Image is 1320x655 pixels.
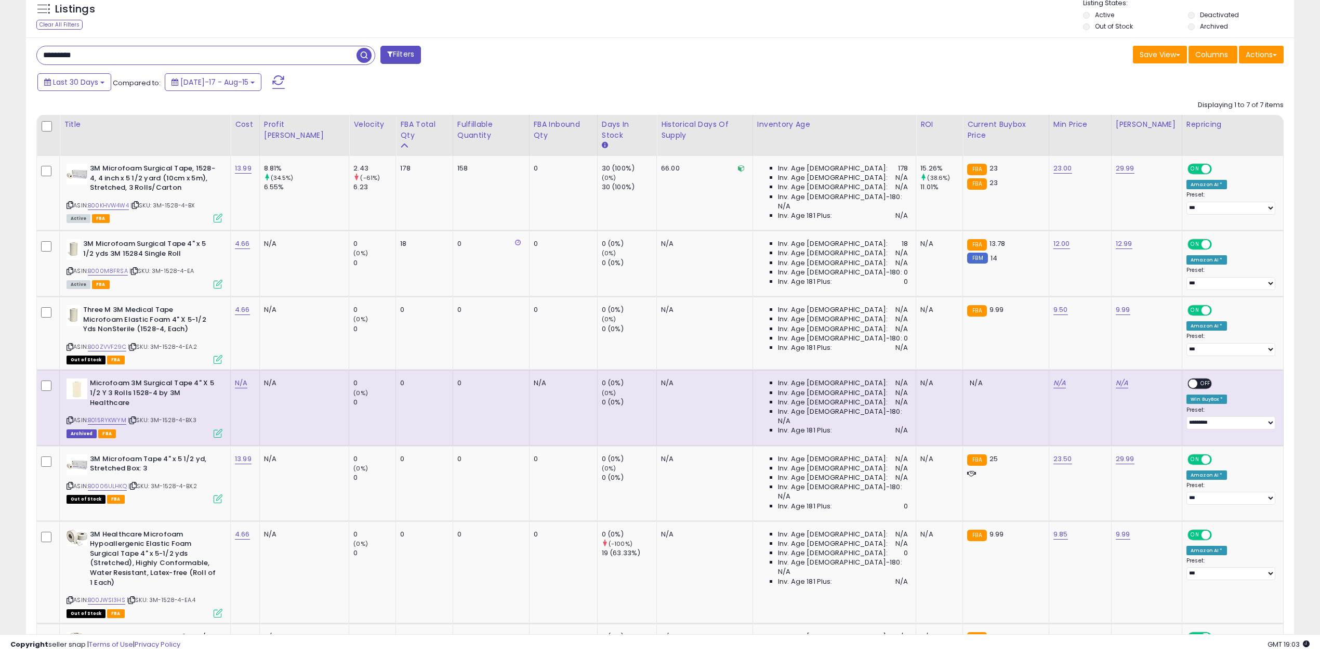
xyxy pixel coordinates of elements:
[778,426,833,435] span: Inv. Age 181 Plus:
[1198,100,1284,110] div: Displaying 1 to 7 of 7 items
[67,454,87,475] img: 31LaNOoOzbL._SL40_.jpg
[967,530,986,541] small: FBA
[88,343,126,351] a: B00ZVVF29C
[67,609,105,618] span: All listings that are currently out of stock and unavailable for purchase on Amazon
[1116,454,1134,464] a: 29.99
[90,164,216,195] b: 3M Microfoam Surgical Tape, 1528-4, 4 inch x 5 1/2 yard (10cm x 5m), Stretched, 3 Rolls/Carton
[1186,180,1227,189] div: Amazon AI *
[778,248,888,258] span: Inv. Age [DEMOGRAPHIC_DATA]:
[165,73,261,91] button: [DATE]-17 - Aug-15
[778,558,902,567] span: Inv. Age [DEMOGRAPHIC_DATA]-180:
[400,454,444,464] div: 0
[602,239,656,248] div: 0 (0%)
[107,356,125,364] span: FBA
[1116,378,1128,388] a: N/A
[400,164,444,173] div: 178
[967,178,986,190] small: FBA
[534,119,593,141] div: FBA inbound Qty
[1186,255,1227,265] div: Amazon AI *
[89,639,133,649] a: Terms of Use
[661,305,745,315] div: N/A
[400,305,444,315] div: 0
[895,530,908,539] span: N/A
[895,305,908,315] span: N/A
[67,495,105,504] span: All listings that are currently out of stock and unavailable for purchase on Amazon
[10,640,180,650] div: seller snap | |
[10,639,48,649] strong: Copyright
[353,548,395,558] div: 0
[353,182,395,192] div: 6.23
[1210,306,1227,315] span: OFF
[602,324,656,334] div: 0 (0%)
[264,305,341,315] div: N/A
[264,182,349,192] div: 6.55%
[67,164,222,221] div: ASIN:
[778,502,833,511] span: Inv. Age 181 Plus:
[904,277,908,286] span: 0
[778,388,888,398] span: Inv. Age [DEMOGRAPHIC_DATA]:
[778,239,888,248] span: Inv. Age [DEMOGRAPHIC_DATA]:
[457,164,521,173] div: 158
[895,454,908,464] span: N/A
[920,454,955,464] div: N/A
[129,267,194,275] span: | SKU: 3M-1528-4-EA
[661,378,745,388] div: N/A
[353,164,395,173] div: 2.43
[602,305,656,315] div: 0 (0%)
[895,464,908,473] span: N/A
[400,119,448,141] div: FBA Total Qty
[92,280,110,289] span: FBA
[898,164,908,173] span: 178
[778,315,888,324] span: Inv. Age [DEMOGRAPHIC_DATA]:
[778,305,888,315] span: Inv. Age [DEMOGRAPHIC_DATA]:
[235,529,250,540] a: 4.66
[1239,46,1284,63] button: Actions
[1186,407,1275,430] div: Preset:
[264,454,341,464] div: N/A
[895,211,908,220] span: N/A
[602,530,656,539] div: 0 (0%)
[895,173,908,182] span: N/A
[1116,305,1130,315] a: 9.99
[67,305,81,326] img: 11ZqrvmtxoL._SL40_.jpg
[67,239,81,260] img: 21J5g-nac6L._SL40_.jpg
[661,239,745,248] div: N/A
[778,202,790,211] span: N/A
[353,249,368,257] small: (0%)
[107,495,125,504] span: FBA
[1210,530,1227,539] span: OFF
[1053,239,1070,249] a: 12.00
[353,473,395,482] div: 0
[534,454,589,464] div: 0
[602,464,616,473] small: (0%)
[64,119,226,130] div: Title
[778,277,833,286] span: Inv. Age 181 Plus:
[98,429,116,438] span: FBA
[128,482,197,490] span: | SKU: 3M-1528-4-BX.2
[67,280,90,289] span: All listings currently available for purchase on Amazon
[778,182,888,192] span: Inv. Age [DEMOGRAPHIC_DATA]:
[602,258,656,268] div: 0 (0%)
[67,429,97,438] span: Listings that have been deleted from Seller Central
[920,119,958,130] div: ROI
[353,305,395,315] div: 0
[1189,240,1202,249] span: ON
[602,182,656,192] div: 30 (100%)
[602,454,656,464] div: 0 (0%)
[602,473,656,482] div: 0 (0%)
[88,416,126,425] a: B015RYKWYM
[135,639,180,649] a: Privacy Policy
[353,389,368,397] small: (0%)
[1200,10,1239,19] label: Deactivated
[1053,529,1068,540] a: 9.85
[55,2,95,17] h5: Listings
[264,530,341,539] div: N/A
[1053,454,1072,464] a: 23.50
[1200,22,1228,31] label: Archived
[264,164,349,173] div: 8.81%
[1053,163,1072,174] a: 23.00
[920,164,962,173] div: 15.26%
[895,248,908,258] span: N/A
[1116,529,1130,540] a: 9.99
[602,378,656,388] div: 0 (0%)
